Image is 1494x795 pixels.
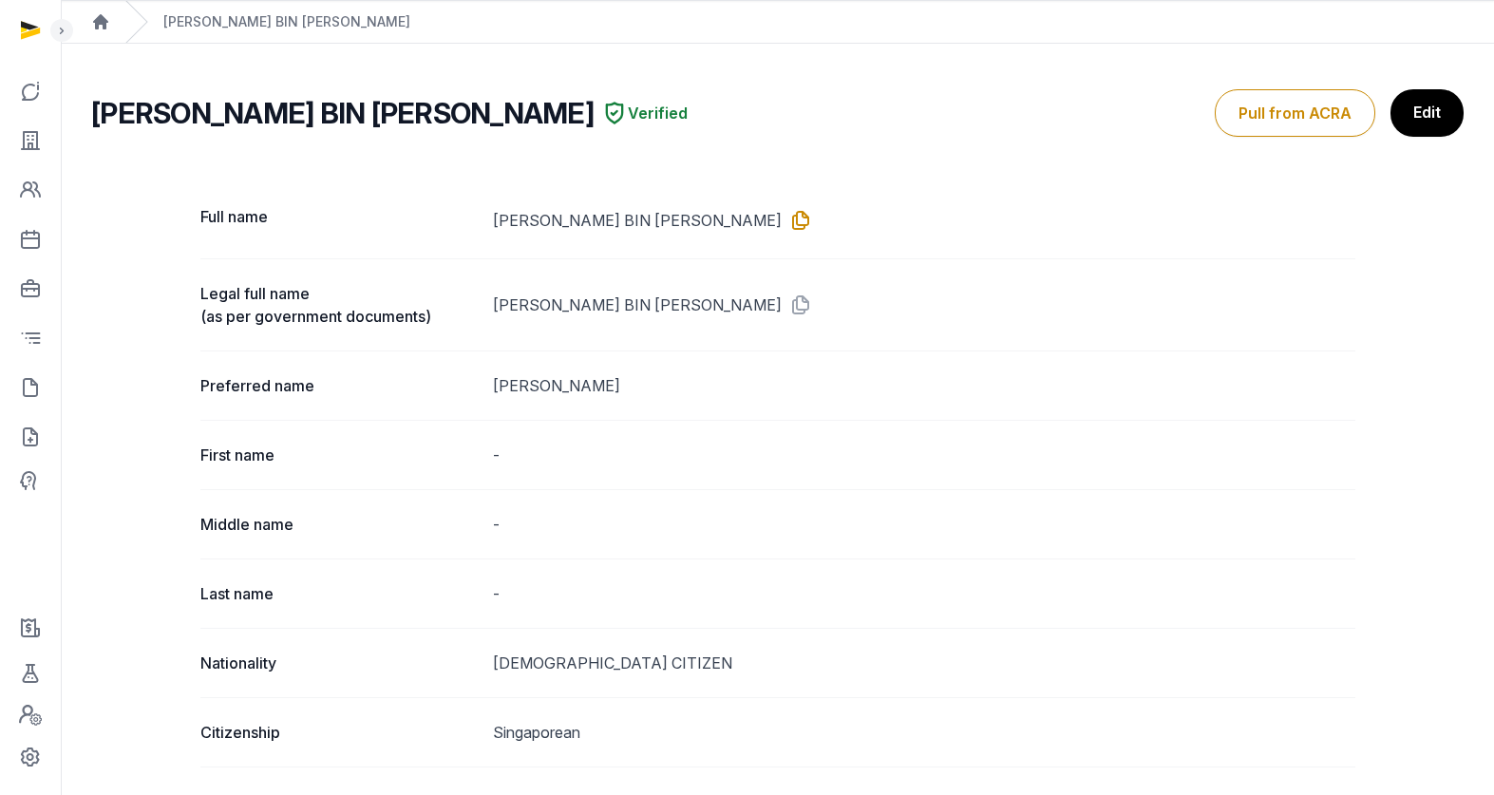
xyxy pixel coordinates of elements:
dd: [DEMOGRAPHIC_DATA] CITIZEN [493,652,1355,674]
dt: Nationality [200,652,478,674]
dt: Citizenship [200,721,478,744]
button: Pull from ACRA [1215,89,1375,137]
dt: Full name [200,205,478,236]
dt: Legal full name (as per government documents) [200,282,478,328]
h2: [PERSON_NAME] BIN [PERSON_NAME] [91,96,594,130]
dd: [PERSON_NAME] BIN [PERSON_NAME] [493,282,1355,328]
div: [PERSON_NAME] BIN [PERSON_NAME] [163,12,410,31]
dt: Middle name [200,513,478,536]
dt: Preferred name [200,374,478,397]
dd: [PERSON_NAME] BIN [PERSON_NAME] [493,205,1355,236]
dt: Last name [200,582,478,605]
dt: First name [200,444,478,466]
dd: - [493,582,1355,605]
dd: - [493,444,1355,466]
a: Edit [1390,89,1464,137]
nav: Breadcrumb [61,1,1494,44]
dd: - [493,513,1355,536]
dd: [PERSON_NAME] [493,374,1355,397]
span: Verified [628,102,688,124]
dd: Singaporean [493,721,1355,744]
